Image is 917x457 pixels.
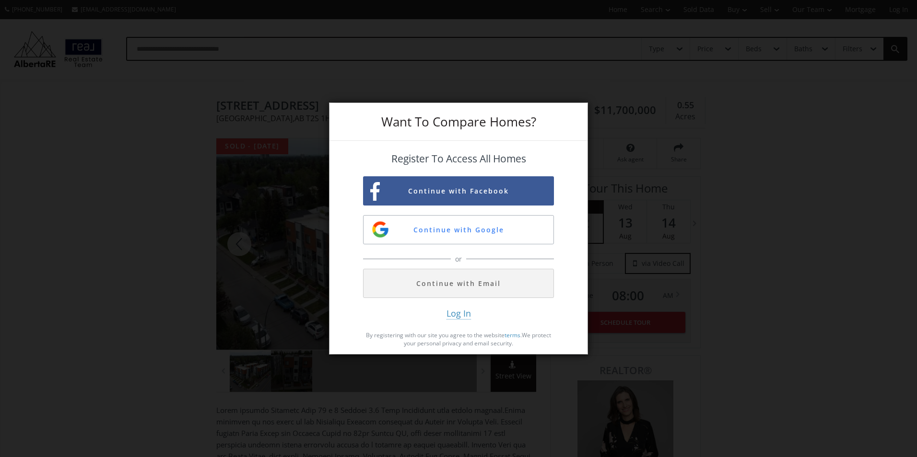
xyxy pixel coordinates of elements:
span: or [453,254,464,264]
h4: Register To Access All Homes [363,153,554,164]
button: Continue with Google [363,215,554,244]
button: Continue with Email [363,269,554,298]
button: Continue with Facebook [363,176,554,206]
img: google-sign-up [371,220,390,239]
a: terms [505,331,520,339]
p: By registering with our site you agree to the website . We protect your personal privacy and emai... [363,331,554,347]
img: facebook-sign-up [370,182,380,201]
h3: Want To Compare Homes? [363,115,554,128]
span: Log In [447,308,471,320]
